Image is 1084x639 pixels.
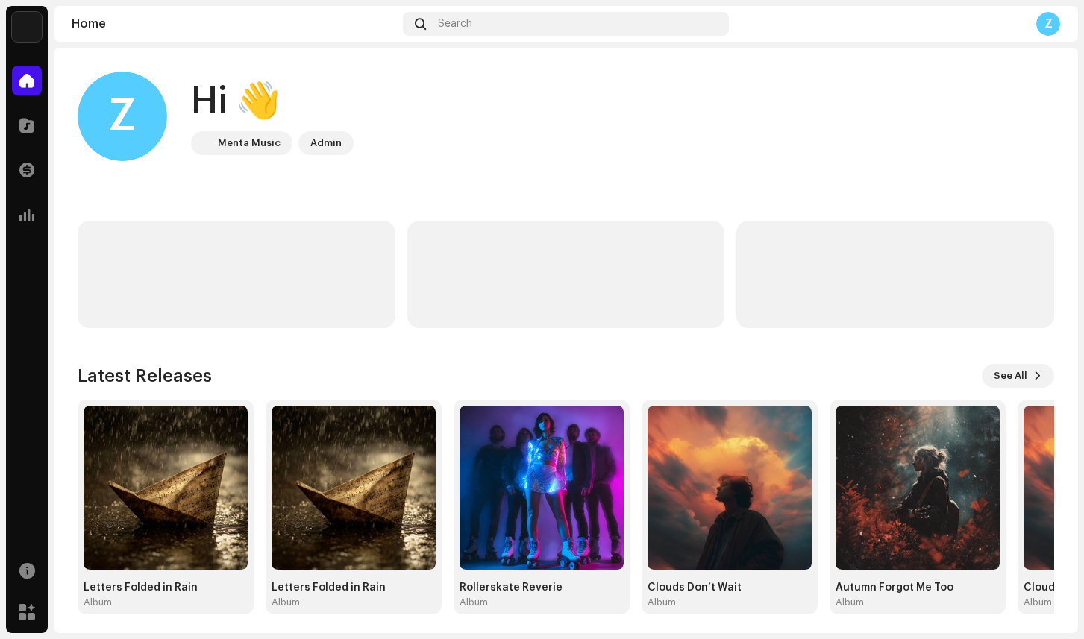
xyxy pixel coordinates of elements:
img: fb63e72c-6476-4529-a3e6-91cc4c2a50a2 [648,406,812,570]
h3: Latest Releases [78,364,212,388]
img: fd001f87-1ce8-489d-a3ec-91625fcaa371 [84,406,248,570]
div: Album [272,596,300,608]
div: Letters Folded in Rain [272,582,436,594]
img: 830f0220-cf4c-4132-8c20-6f80d657af81 [272,406,436,570]
div: Admin [310,134,342,152]
div: Z [1036,12,1060,36]
div: Album [836,596,864,608]
img: d4eda4b5-88c2-4644-a025-3ac8e61280b6 [460,406,624,570]
img: 419d7c25-a5f5-4973-a51c-ad7cca8d062d [836,406,1000,570]
div: Album [648,596,676,608]
img: c1aec8e0-cc53-42f4-96df-0a0a8a61c953 [12,12,42,42]
div: Album [460,596,488,608]
div: Letters Folded in Rain [84,582,248,594]
div: Hi 👋 [191,78,354,125]
img: c1aec8e0-cc53-42f4-96df-0a0a8a61c953 [194,134,212,152]
div: Z [78,72,167,161]
div: Clouds Don’t Wait [648,582,812,594]
div: Home [72,18,397,30]
button: See All [982,364,1054,388]
div: Autumn Forgot Me Too [836,582,1000,594]
div: Album [84,596,112,608]
div: Rollerskate Reverie [460,582,624,594]
div: Menta Music [218,134,281,152]
div: Album [1024,596,1052,608]
span: Search [438,18,472,30]
span: See All [994,361,1027,391]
